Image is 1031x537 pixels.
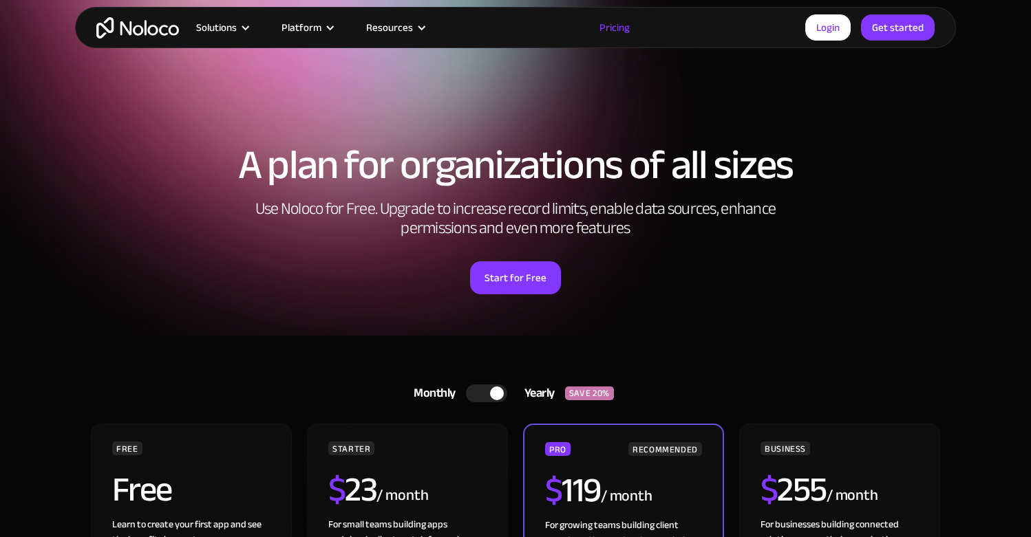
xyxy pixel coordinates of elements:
div: / month [827,485,878,507]
h2: 23 [328,472,377,507]
div: / month [601,485,652,507]
div: BUSINESS [761,441,810,455]
div: SAVE 20% [565,386,614,400]
h2: Use Noloco for Free. Upgrade to increase record limits, enable data sources, enhance permissions ... [240,199,791,238]
div: RECOMMENDED [628,442,702,456]
h1: A plan for organizations of all sizes [89,144,942,186]
h2: 255 [761,472,827,507]
a: Pricing [582,19,647,36]
div: Resources [366,19,413,36]
div: Monthly [396,383,466,404]
div: Resources [349,19,440,36]
a: Get started [861,14,935,41]
span: $ [545,458,562,523]
a: home [96,17,179,39]
span: $ [761,457,778,522]
div: Solutions [179,19,264,36]
div: PRO [545,442,571,456]
a: Login [805,14,851,41]
div: Platform [264,19,349,36]
div: Platform [281,19,321,36]
div: Yearly [507,383,565,404]
div: Solutions [196,19,237,36]
div: FREE [112,441,142,455]
h2: Free [112,472,172,507]
div: / month [376,485,428,507]
span: $ [328,457,346,522]
a: Start for Free [470,261,561,294]
div: STARTER [328,441,374,455]
h2: 119 [545,473,601,507]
